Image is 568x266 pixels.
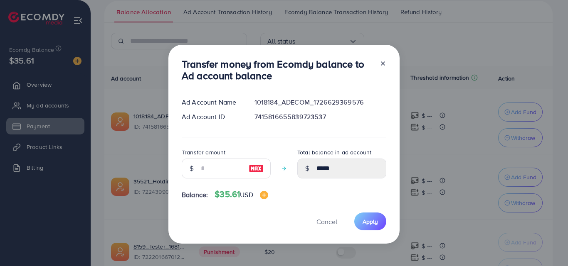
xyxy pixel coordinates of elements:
[260,191,268,199] img: image
[182,148,225,156] label: Transfer amount
[175,112,248,122] div: Ad Account ID
[182,190,208,200] span: Balance:
[248,112,393,122] div: 7415816655839723537
[533,229,562,260] iframe: Chat
[249,164,264,173] img: image
[240,190,253,199] span: USD
[316,217,337,226] span: Cancel
[182,58,373,82] h3: Transfer money from Ecomdy balance to Ad account balance
[215,189,268,200] h4: $35.61
[354,212,386,230] button: Apply
[297,148,371,156] label: Total balance in ad account
[363,217,378,226] span: Apply
[175,98,248,107] div: Ad Account Name
[248,98,393,107] div: 1018184_ADECOM_1726629369576
[306,212,348,230] button: Cancel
